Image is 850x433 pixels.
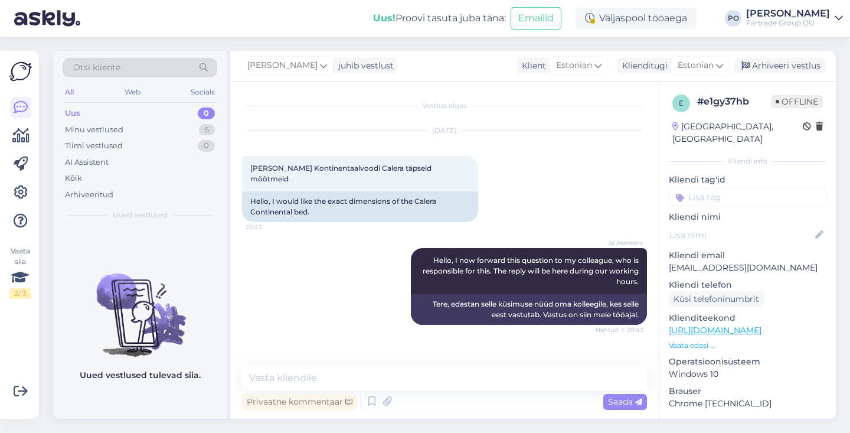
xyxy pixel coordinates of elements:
div: Fartrade Group OÜ [746,18,830,28]
div: 2 / 3 [9,288,31,299]
span: Nähtud ✓ 20:43 [596,325,643,334]
div: Klienditugi [617,60,668,72]
img: No chats [53,252,227,359]
span: Hello, I now forward this question to my colleague, who is responsible for this. The reply will b... [423,256,640,286]
div: Arhiveeritud [65,189,113,201]
div: Arhiveeri vestlus [734,58,825,74]
span: Uued vestlused [113,210,168,220]
button: Emailid [511,7,561,30]
div: 0 [198,140,215,152]
div: Klient [517,60,546,72]
div: 0 [198,108,215,119]
div: PO [725,10,741,27]
p: Kliendi email [669,249,826,262]
div: [DATE] [242,125,647,136]
div: Vaata siia [9,246,31,299]
p: Windows 10 [669,368,826,380]
p: Klienditeekond [669,312,826,324]
div: # e1gy37hb [697,95,771,109]
p: Kliendi telefon [669,279,826,291]
div: Väljaspool tööaega [576,8,697,29]
input: Lisa tag [669,188,826,206]
div: Socials [188,84,217,100]
div: Vestlus algas [242,100,647,111]
span: Offline [771,95,823,108]
img: Askly Logo [9,60,32,83]
div: Web [122,84,143,100]
input: Lisa nimi [669,229,813,242]
div: Privaatne kommentaar [242,394,357,410]
span: [PERSON_NAME] [247,59,318,72]
div: Minu vestlused [65,124,123,136]
div: juhib vestlust [334,60,394,72]
span: [PERSON_NAME] Kontinentaalvoodi Calera täpseid mõõtmeid [250,164,433,183]
p: Operatsioonisüsteem [669,356,826,368]
span: AI Assistent [599,239,643,248]
p: [EMAIL_ADDRESS][DOMAIN_NAME] [669,262,826,274]
p: Vaata edasi ... [669,340,826,351]
p: Brauser [669,385,826,398]
a: [PERSON_NAME]Fartrade Group OÜ [746,9,843,28]
span: e [679,99,684,108]
div: AI Assistent [65,157,109,168]
div: [PERSON_NAME] [746,9,830,18]
div: 5 [199,124,215,136]
div: [GEOGRAPHIC_DATA], [GEOGRAPHIC_DATA] [672,121,803,145]
span: Estonian [556,59,592,72]
p: Chrome [TECHNICAL_ID] [669,398,826,410]
div: Tiimi vestlused [65,140,123,152]
div: Uus [65,108,80,119]
div: Tere, edastan selle küsimuse nüüd oma kolleegile, kes selle eest vastutab. Vastus on siin meie tö... [411,294,647,325]
div: Proovi tasuta juba täna: [373,11,506,25]
span: Estonian [678,59,714,72]
div: All [63,84,76,100]
span: Otsi kliente [73,61,120,74]
div: Kõik [65,172,82,184]
p: Kliendi nimi [669,211,826,223]
b: Uus! [373,12,395,24]
a: [URL][DOMAIN_NAME] [669,325,761,336]
p: Uued vestlused tulevad siia. [80,369,201,382]
div: Küsi telefoninumbrit [669,291,764,307]
div: Kliendi info [669,156,826,167]
span: Saada [608,396,642,407]
p: Kliendi tag'id [669,174,826,186]
div: Hello, I would like the exact dimensions of the Calera Continental bed. [242,191,478,222]
span: 20:43 [246,223,290,232]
